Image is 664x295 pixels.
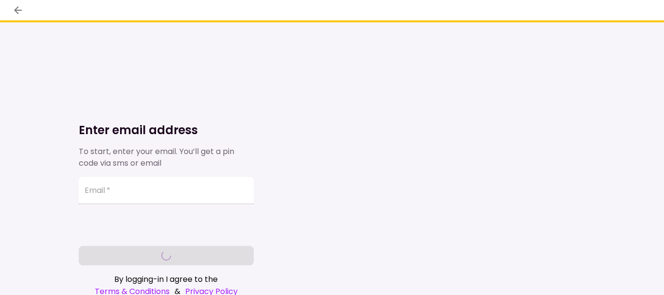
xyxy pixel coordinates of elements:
div: To start, enter your email. You’ll get a pin code via sms or email [79,146,254,169]
button: back [10,2,26,18]
h1: Enter email address [79,122,254,138]
div: By logging-in I agree to the [79,273,254,285]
